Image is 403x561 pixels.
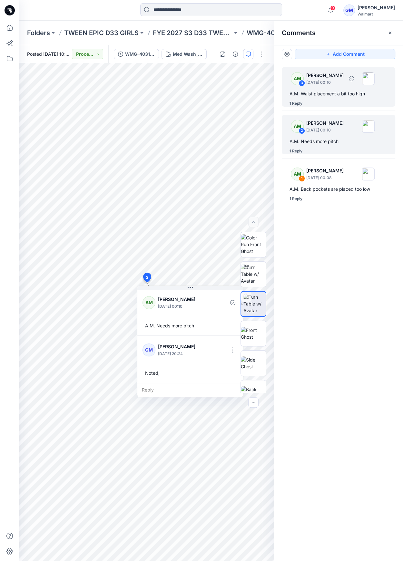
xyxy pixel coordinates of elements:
div: [PERSON_NAME] [358,4,395,12]
button: WMG-4031-2026 Pull On Drawcord Wide Leg_Opt3_Full Colorway [114,49,159,59]
div: Walmart [358,12,395,16]
p: WMG-4031-2026 Pull On Drawcord Wide Leg_Opt3 [247,28,326,37]
p: [DATE] 00:10 [158,303,211,310]
img: Turn Table w/ Avatar [241,264,266,284]
img: Front Ghost [241,327,266,340]
img: Color Run Front Ghost [241,234,266,255]
a: Folders [27,28,50,37]
p: [PERSON_NAME] [158,343,201,351]
div: 2 [299,128,305,134]
div: A.M. Back pockets are placed too low [290,185,388,193]
div: 1 Reply [290,196,302,202]
div: A.M. Needs more pitch [143,320,238,332]
div: GM [343,5,355,16]
p: [DATE] 20:24 [158,351,201,357]
span: 2 [146,275,149,280]
p: [PERSON_NAME] [306,119,344,127]
img: Turn Table w/ Avatar [243,294,266,314]
a: TWEEN EPIC D33 GIRLS [64,28,139,37]
span: Posted [DATE] 10:03 by [27,51,72,57]
p: [DATE] 00:10 [306,79,344,86]
div: 1 Reply [290,100,302,107]
p: [PERSON_NAME] [306,167,344,175]
h2: Comments [282,29,316,37]
div: 1 Reply [290,148,302,154]
div: Reply [137,383,243,397]
div: Noted, [143,367,238,379]
img: Side Ghost [241,356,266,370]
button: Add Comment [295,49,395,59]
div: 3 [299,80,305,86]
p: [DATE] 00:10 [306,127,344,133]
div: GM [143,343,155,356]
div: WMG-4031-2026 Pull On Drawcord Wide Leg_Opt3_Full Colorway [125,51,155,58]
img: Back Ghost [241,386,266,400]
div: Med Wash_3A [173,51,202,58]
div: 1 [299,175,305,182]
div: A.M. Needs more pitch [290,138,388,145]
p: [PERSON_NAME] [158,295,211,303]
span: 9 [330,5,335,11]
p: [PERSON_NAME] [306,72,344,79]
div: AM [291,120,304,133]
button: Med Wash_3A [162,49,207,59]
button: Details [230,49,241,59]
p: [DATE] 00:08 [306,175,344,181]
div: AM [291,72,304,85]
a: FYE 2027 S3 D33 TWEEN GIRL EPIC [153,28,232,37]
div: AM [143,296,155,309]
div: AM [291,168,304,180]
div: A.M. Waist placement a bit too high [290,90,388,98]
